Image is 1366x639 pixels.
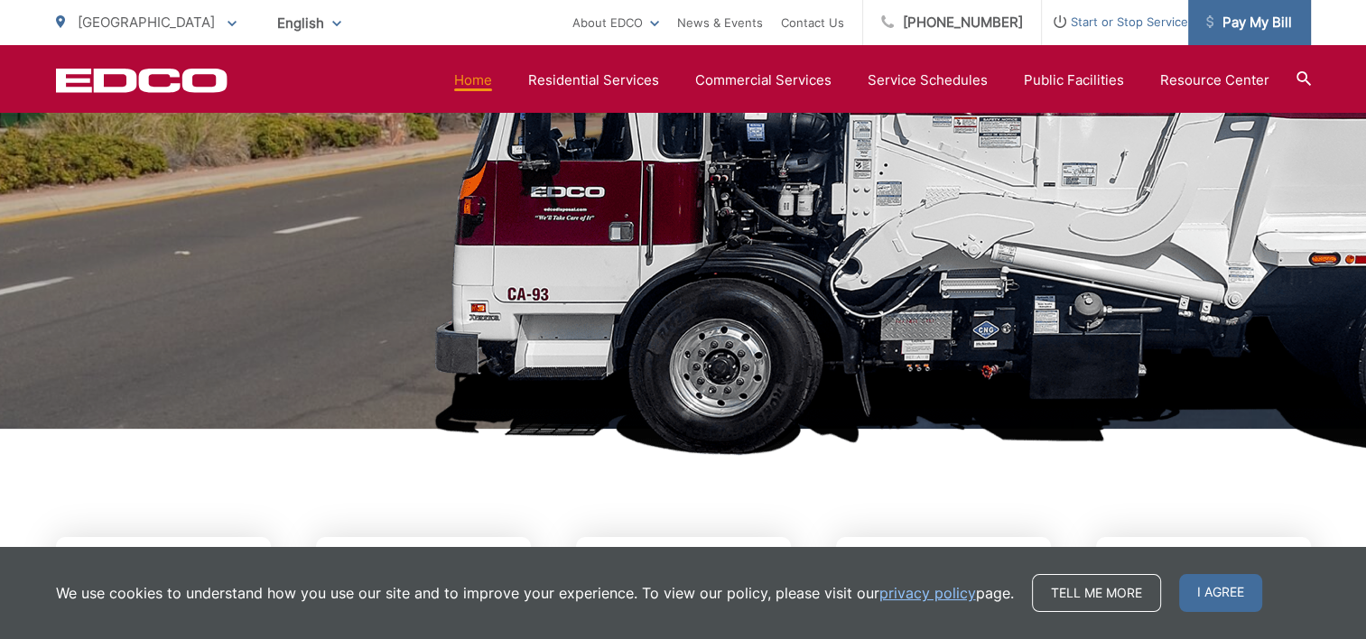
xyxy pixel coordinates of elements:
a: About EDCO [572,12,659,33]
a: Service Schedules [868,69,988,91]
a: Resource Center [1160,69,1269,91]
a: privacy policy [879,582,976,604]
p: We use cookies to understand how you use our site and to improve your experience. To view our pol... [56,582,1014,604]
span: English [264,7,355,39]
a: Contact Us [781,12,844,33]
a: News & Events [677,12,763,33]
span: Pay My Bill [1206,12,1292,33]
a: Tell me more [1032,574,1161,612]
span: I agree [1179,574,1262,612]
span: [GEOGRAPHIC_DATA] [78,14,215,31]
a: Commercial Services [695,69,832,91]
a: Home [454,69,492,91]
a: Residential Services [528,69,659,91]
a: Public Facilities [1024,69,1124,91]
a: EDCD logo. Return to the homepage. [56,68,228,93]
